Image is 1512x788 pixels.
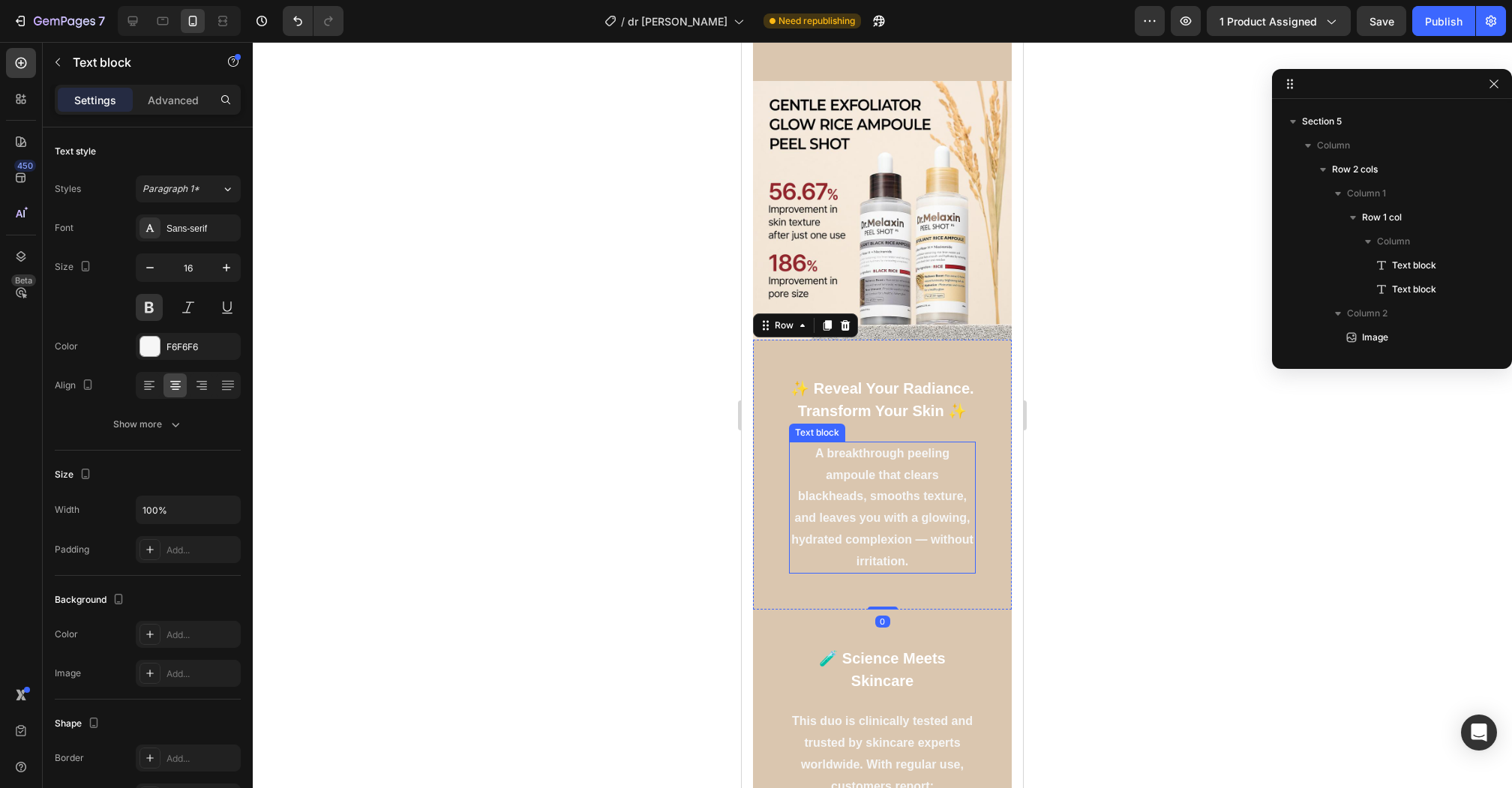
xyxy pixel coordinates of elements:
[1317,138,1350,153] span: Column
[142,182,199,196] span: Paragraph 1*
[136,175,241,202] button: Paragraph 1*
[55,667,81,680] div: Image
[55,503,79,517] div: Width
[55,376,97,396] div: Align
[166,544,237,557] div: Add...
[73,53,200,71] p: Text block
[55,411,241,438] button: Show more
[166,752,237,766] div: Add...
[1357,6,1406,36] button: Save
[1347,306,1387,321] span: Column 2
[166,222,237,235] div: Sans-serif
[166,667,237,681] div: Add...
[49,669,232,755] p: This duo is clinically tested and trusted by skincare experts worldwide. With regular use, custom...
[57,88,134,98] div: Domain Overview
[40,87,52,99] img: tab_domain_overview_orange.svg
[74,92,116,108] p: Settings
[621,13,625,29] span: /
[42,24,73,36] div: v 4.0.25
[1362,210,1402,225] span: Row 1 col
[6,6,112,36] button: 7
[1207,6,1351,36] button: 1 product assigned
[148,92,199,108] p: Advanced
[55,257,94,277] div: Size
[113,417,183,432] div: Show more
[166,88,253,98] div: Keywords by Traffic
[778,14,855,28] span: Need republishing
[1347,186,1386,201] span: Column 1
[11,274,36,286] div: Beta
[55,751,84,765] div: Border
[98,12,105,30] p: 7
[1461,715,1497,751] div: Open Intercom Messenger
[55,340,78,353] div: Color
[55,145,96,158] div: Text style
[1219,13,1317,29] span: 1 product assigned
[166,628,237,642] div: Add...
[55,465,94,485] div: Size
[149,87,161,99] img: tab_keywords_by_traffic_grey.svg
[136,496,240,523] input: Auto
[55,628,78,641] div: Color
[55,590,127,610] div: Background
[1302,114,1342,129] span: Section 5
[55,221,73,235] div: Font
[1392,258,1436,273] span: Text block
[1392,282,1436,297] span: Text block
[24,24,36,36] img: logo_orange.svg
[55,182,81,196] div: Styles
[14,160,36,172] div: 450
[1412,6,1475,36] button: Publish
[1362,330,1388,345] span: Image
[1332,162,1378,177] span: Row 2 cols
[1425,13,1462,29] div: Publish
[24,39,36,51] img: website_grey.svg
[1369,15,1394,28] span: Save
[166,340,237,354] div: F6F6F6
[742,42,1023,788] iframe: To enrich screen reader interactions, please activate Accessibility in Grammarly extension settings
[55,543,89,556] div: Padding
[55,714,103,734] div: Shape
[1377,234,1410,249] span: Column
[283,6,343,36] div: Undo/Redo
[628,13,727,29] span: dr [PERSON_NAME]
[39,39,165,51] div: Domain: [DOMAIN_NAME]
